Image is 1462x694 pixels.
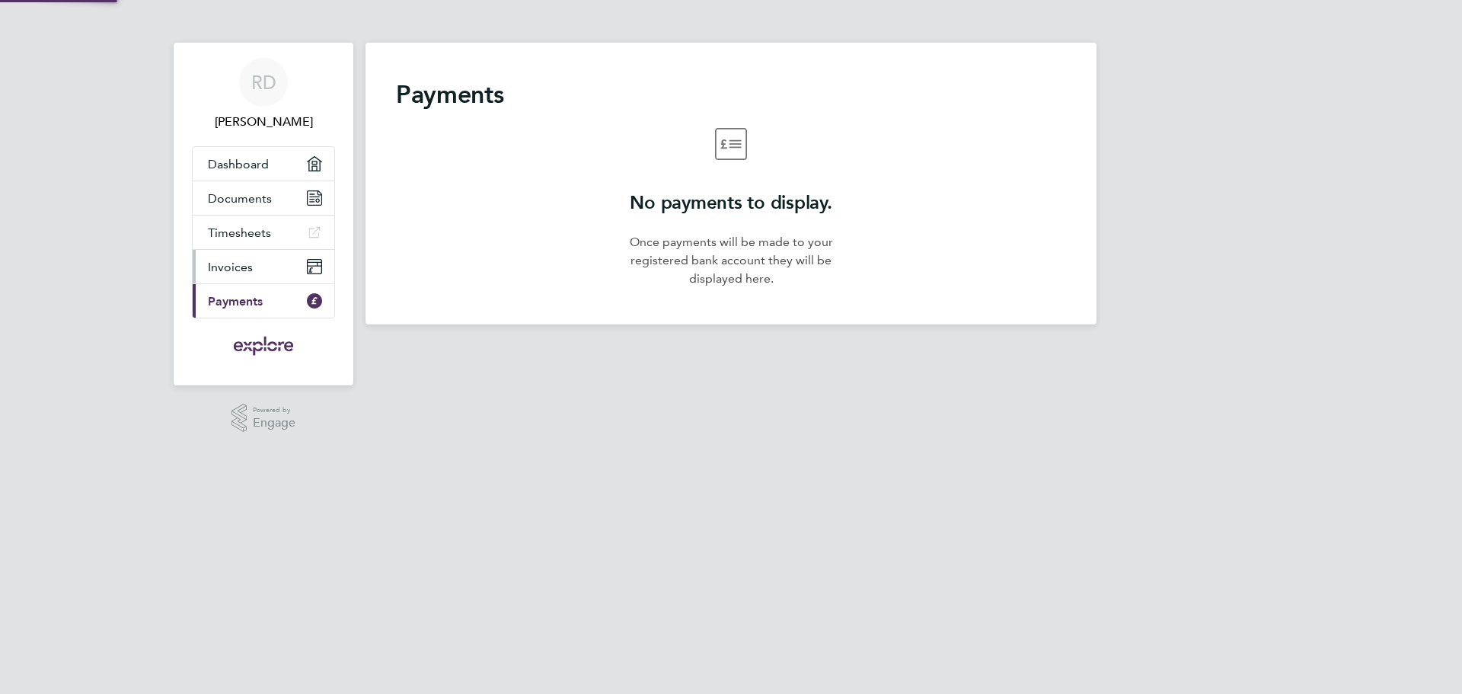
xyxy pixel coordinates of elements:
[192,58,335,131] a: RD[PERSON_NAME]
[253,404,295,417] span: Powered by
[208,294,263,309] span: Payments
[192,334,335,358] a: Go to home page
[193,250,334,283] a: Invoices
[231,404,296,433] a: Powered byEngage
[192,113,335,131] span: Rahul Dastidar
[208,225,271,240] span: Timesheets
[621,190,841,215] h2: No payments to display.
[193,216,334,249] a: Timesheets
[208,157,269,171] span: Dashboard
[208,260,253,274] span: Invoices
[208,191,272,206] span: Documents
[251,72,276,92] span: RD
[174,43,353,385] nav: Main navigation
[232,334,295,358] img: exploregroup-logo-retina.png
[193,284,334,318] a: Payments
[193,147,334,181] a: Dashboard
[396,79,1066,110] h2: Payments
[193,181,334,215] a: Documents
[621,233,841,288] p: Once payments will be made to your registered bank account they will be displayed here.
[253,417,295,430] span: Engage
